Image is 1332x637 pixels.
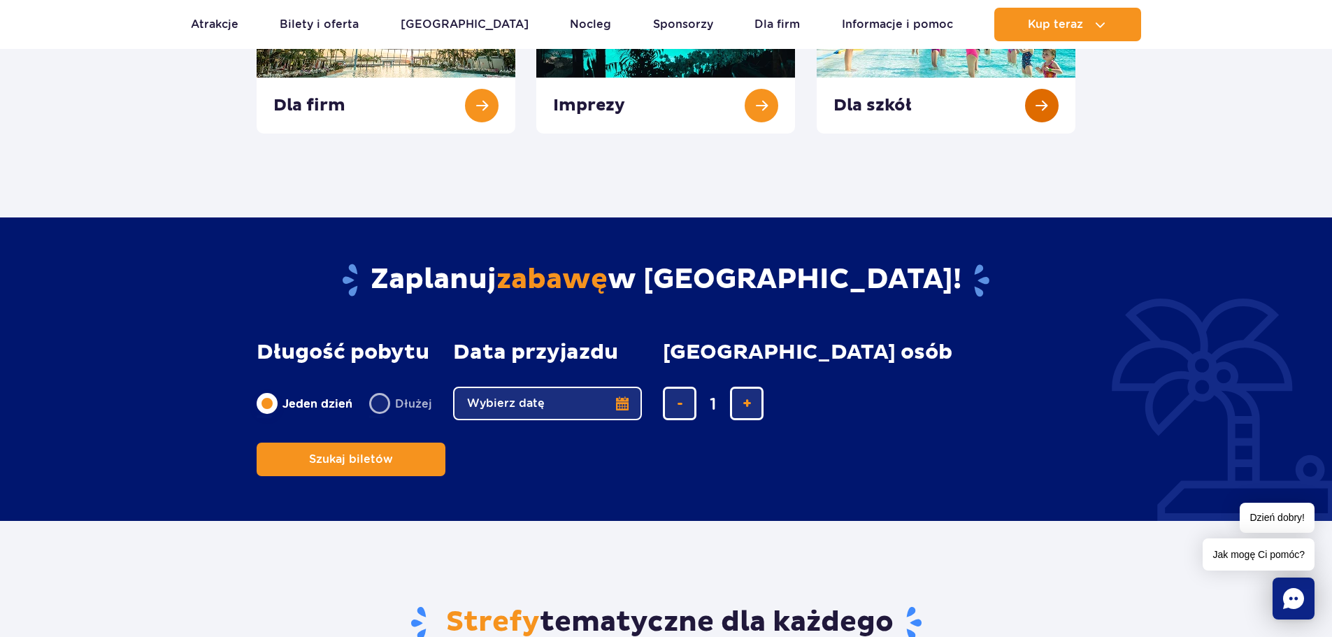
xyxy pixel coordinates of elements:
[994,8,1141,41] button: Kup teraz
[257,341,429,364] span: Długość pobytu
[496,262,608,297] span: zabawę
[257,262,1075,299] h2: Zaplanuj w [GEOGRAPHIC_DATA]!
[1028,18,1083,31] span: Kup teraz
[663,387,696,420] button: usuń bilet
[257,389,352,418] label: Jeden dzień
[570,8,611,41] a: Nocleg
[842,8,953,41] a: Informacje i pomoc
[1240,503,1315,533] span: Dzień dobry!
[309,453,393,466] span: Szukaj biletów
[257,443,445,476] button: Szukaj biletów
[653,8,713,41] a: Sponsorzy
[453,341,618,364] span: Data przyjazdu
[280,8,359,41] a: Bilety i oferta
[730,387,764,420] button: dodaj bilet
[1203,538,1315,571] span: Jak mogę Ci pomóc?
[696,387,730,420] input: liczba biletów
[663,341,952,364] span: [GEOGRAPHIC_DATA] osób
[1273,578,1315,620] div: Chat
[401,8,529,41] a: [GEOGRAPHIC_DATA]
[191,8,238,41] a: Atrakcje
[754,8,800,41] a: Dla firm
[369,389,432,418] label: Dłużej
[257,341,1075,476] form: Planowanie wizyty w Park of Poland
[453,387,642,420] button: Wybierz datę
